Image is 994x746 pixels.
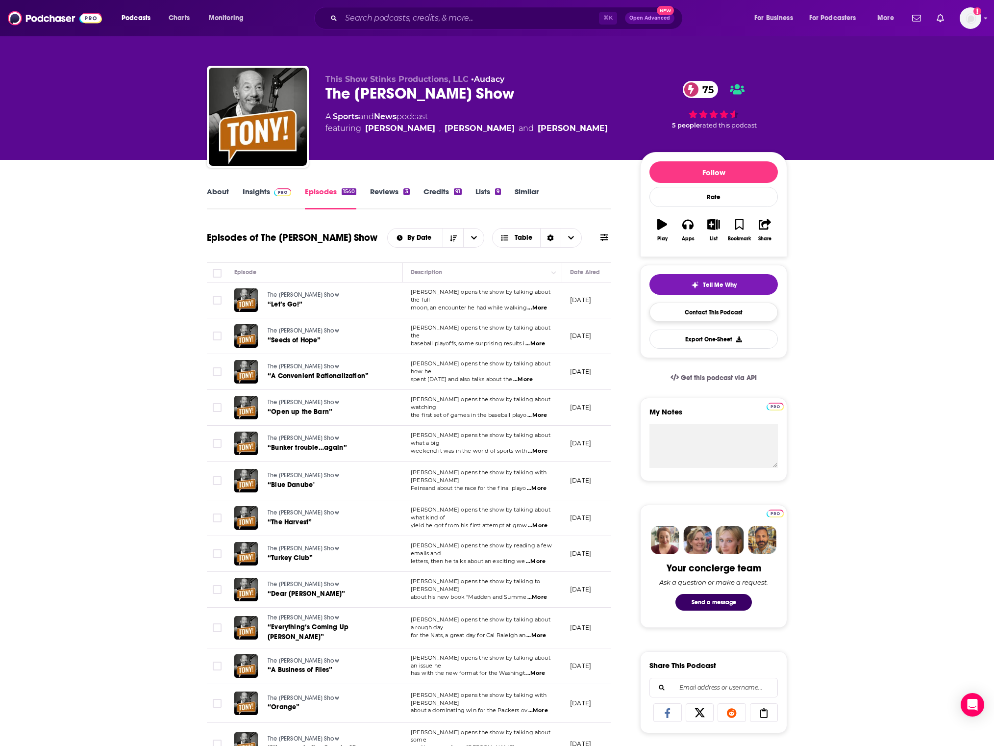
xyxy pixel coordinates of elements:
a: Pro website [767,401,784,411]
span: baseball playoffs, some surprising results i [411,340,525,347]
a: David Aldridge [445,123,515,134]
span: Toggle select row [213,699,222,708]
span: Toggle select row [213,623,222,632]
p: [DATE] [570,662,591,670]
button: Share [752,212,778,248]
a: The Tony Kornheiser Show [209,68,307,166]
span: Podcasts [122,11,150,25]
span: “Dear [PERSON_NAME]” [268,590,345,598]
a: Lists9 [475,187,501,209]
button: List [701,212,726,248]
button: open menu [115,10,163,26]
span: [PERSON_NAME] opens the show by talking about the [411,324,550,339]
span: letters, then he talks about an exciting we [411,558,525,565]
p: [DATE] [570,549,591,558]
span: “Everything‘s Coming Up [PERSON_NAME]” [268,623,348,641]
a: The [PERSON_NAME] Show [268,735,384,744]
a: The [PERSON_NAME] Show [268,291,384,300]
button: Sort Direction [443,229,463,247]
div: 1540 [342,188,356,195]
p: [DATE] [570,367,591,376]
span: Tell Me Why [703,281,737,289]
span: the first set of games in the baseball playo [411,412,527,418]
a: The [PERSON_NAME] Show [268,657,384,666]
span: New [657,6,674,15]
a: Copy Link [750,703,778,722]
a: The [PERSON_NAME] Show [268,327,384,335]
div: Search followers [649,678,778,697]
a: The [PERSON_NAME] Show [268,434,384,443]
a: 75 [683,81,719,98]
a: The [PERSON_NAME] Show [268,362,384,371]
span: ...More [513,376,533,384]
button: Bookmark [726,212,752,248]
a: Share on Facebook [653,703,682,722]
div: Search podcasts, credits, & more... [323,7,692,29]
a: Share on X/Twitter [686,703,714,722]
button: tell me why sparkleTell Me Why [649,274,778,295]
a: Credits91 [423,187,462,209]
button: Export One-Sheet [649,330,778,349]
img: Podchaser Pro [274,188,291,196]
span: [PERSON_NAME] opens the show by talking about an issue he [411,654,550,669]
span: has with the new format for the Washingt [411,669,525,676]
span: The [PERSON_NAME] Show [268,291,339,298]
span: [PERSON_NAME] opens the show by talking to [PERSON_NAME] [411,578,540,592]
a: The [PERSON_NAME] Show [268,580,384,589]
span: Table [515,234,532,241]
div: Episode [234,266,256,278]
span: featuring [325,123,608,134]
a: Show notifications dropdown [933,10,948,26]
span: ...More [528,522,547,530]
span: “A Business of Flies” [268,666,333,674]
span: Charts [169,11,190,25]
span: Toggle select row [213,549,222,558]
img: Podchaser Pro [767,403,784,411]
span: , [439,123,441,134]
span: “Blue Danube" [268,481,315,489]
span: [PERSON_NAME] opens the show by talking about what kind of [411,506,550,521]
a: “A Convenient Rationalization” [268,371,384,381]
span: Toggle select row [213,403,222,412]
p: [DATE] [570,332,591,340]
a: “Everything‘s Coming Up [PERSON_NAME]” [268,622,385,642]
span: The [PERSON_NAME] Show [268,695,339,701]
span: moon, an encounter he had while walking [411,304,527,311]
a: “Blue Danube" [268,480,384,490]
span: Get this podcast via API [681,374,757,382]
span: about his new book “Madden and Summe [411,593,526,600]
div: Open Intercom Messenger [961,693,984,717]
span: Feinsand about the race for the final playo [411,485,526,491]
div: Apps [682,236,695,242]
div: Date Aired [570,266,600,278]
img: Podchaser - Follow, Share and Rate Podcasts [8,9,102,27]
span: Logged in as antoine.jordan [960,7,981,29]
span: ⌘ K [599,12,617,25]
span: Toggle select row [213,439,222,448]
a: Show notifications dropdown [908,10,925,26]
span: Toggle select row [213,662,222,670]
a: “Dear [PERSON_NAME]” [268,589,384,599]
div: List [710,236,718,242]
a: “Bunker trouble…again” [268,443,384,453]
p: [DATE] [570,514,591,522]
a: InsightsPodchaser Pro [243,187,291,209]
span: ...More [527,304,547,312]
div: Your concierge team [667,562,761,574]
button: open menu [202,10,256,26]
a: “The Harvest” [268,517,384,527]
button: Apps [675,212,700,248]
p: [DATE] [570,476,591,485]
a: Contact This Podcast [649,303,778,322]
div: Ask a question or make a request. [659,578,768,586]
span: ...More [526,558,546,566]
span: ...More [527,485,547,492]
span: • [471,75,504,84]
span: This Show Stinks Productions, LLC [325,75,469,84]
a: “Turkey Club” [268,553,384,563]
a: Pro website [767,508,784,517]
a: About [207,187,229,209]
span: Open Advanced [629,16,670,21]
div: 3 [403,188,409,195]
